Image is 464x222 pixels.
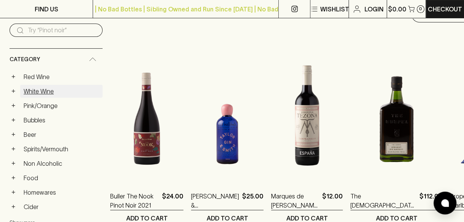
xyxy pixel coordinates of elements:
p: $12.00 [322,192,343,210]
a: Beer [20,128,103,141]
img: Marques de Tezona Tempranillo 2024 [271,47,343,180]
a: Buller The Nook Pinot Noir 2021 [110,192,159,210]
button: + [10,131,17,138]
a: Bubbles [20,114,103,127]
input: Try “Pinot noir” [28,24,96,36]
img: Taylor & Smith Gin [191,47,263,180]
button: + [10,160,17,167]
p: 0 [419,7,422,11]
p: $0.00 [388,5,406,14]
button: + [10,174,17,182]
p: $25.00 [242,192,263,210]
a: White Wine [20,85,103,98]
p: FIND US [35,5,58,14]
a: [PERSON_NAME] & [PERSON_NAME] [191,192,239,210]
p: Wishlist [320,5,349,14]
img: The Gospel Straight Rye Whiskey [350,47,443,180]
a: Food [20,171,103,184]
p: Checkout [428,5,462,14]
a: Red Wine [20,70,103,83]
a: Marques de [PERSON_NAME] 2024 [271,192,319,210]
button: + [10,189,17,196]
span: Category [10,55,40,64]
div: Category [10,49,103,70]
img: bubble-icon [441,199,449,207]
a: Non Alcoholic [20,157,103,170]
p: Login [364,5,384,14]
button: + [10,73,17,81]
a: Homewares [20,186,103,199]
button: + [10,116,17,124]
button: + [10,87,17,95]
button: + [10,203,17,211]
p: $112.00 [419,192,443,210]
button: + [10,145,17,153]
a: Spirits/Vermouth [20,143,103,155]
p: $24.00 [162,192,183,210]
button: + [10,102,17,109]
a: Pink/Orange [20,99,103,112]
img: Buller The Nook Pinot Noir 2021 [110,47,183,180]
a: The [DEMOGRAPHIC_DATA] Straight Rye Whiskey [350,192,416,210]
a: Cider [20,200,103,213]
